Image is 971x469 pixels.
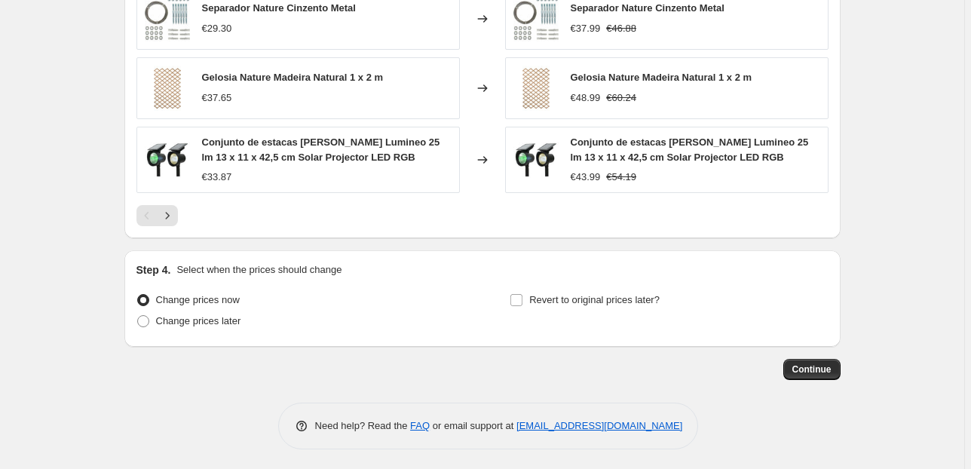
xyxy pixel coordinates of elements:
[571,72,752,83] span: Gelosia Nature Madeira Natural 1 x 2 m
[315,420,411,431] span: Need help? Read the
[606,90,636,106] strike: €60.24
[571,2,724,14] span: Separador Nature Cinzento Metal
[513,66,559,111] img: gelosia-nature-madeira-natural-1-x-2-m_761110_80x.jpg
[145,66,190,111] img: gelosia-nature-madeira-natural-1-x-2-m_761110_80x.jpg
[156,315,241,326] span: Change prices later
[529,294,660,305] span: Revert to original prices later?
[571,90,601,106] div: €48.99
[571,136,809,163] span: Conjunto de estacas [PERSON_NAME] Lumineo 25 lm 13 x 11 x 42,5 cm Solar Projector LED RGB
[792,363,832,376] span: Continue
[606,21,636,36] strike: €46.88
[513,137,559,182] img: conjunto-de-estacas-solares-de-jardim-lumineo-25-lm-13-x-11-x-42-5-cm-solar-projector-led-rgb_544...
[202,21,232,36] div: €29.30
[145,137,190,182] img: conjunto-de-estacas-solares-de-jardim-lumineo-25-lm-13-x-11-x-42-5-cm-solar-projector-led-rgb_544...
[606,170,636,185] strike: €54.19
[783,359,841,380] button: Continue
[571,170,601,185] div: €43.99
[136,205,178,226] nav: Pagination
[156,294,240,305] span: Change prices now
[176,262,342,277] p: Select when the prices should change
[202,72,384,83] span: Gelosia Nature Madeira Natural 1 x 2 m
[157,205,178,226] button: Next
[202,90,232,106] div: €37.65
[202,170,232,185] div: €33.87
[516,420,682,431] a: [EMAIL_ADDRESS][DOMAIN_NAME]
[571,21,601,36] div: €37.99
[410,420,430,431] a: FAQ
[202,136,440,163] span: Conjunto de estacas [PERSON_NAME] Lumineo 25 lm 13 x 11 x 42,5 cm Solar Projector LED RGB
[136,262,171,277] h2: Step 4.
[430,420,516,431] span: or email support at
[202,2,356,14] span: Separador Nature Cinzento Metal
